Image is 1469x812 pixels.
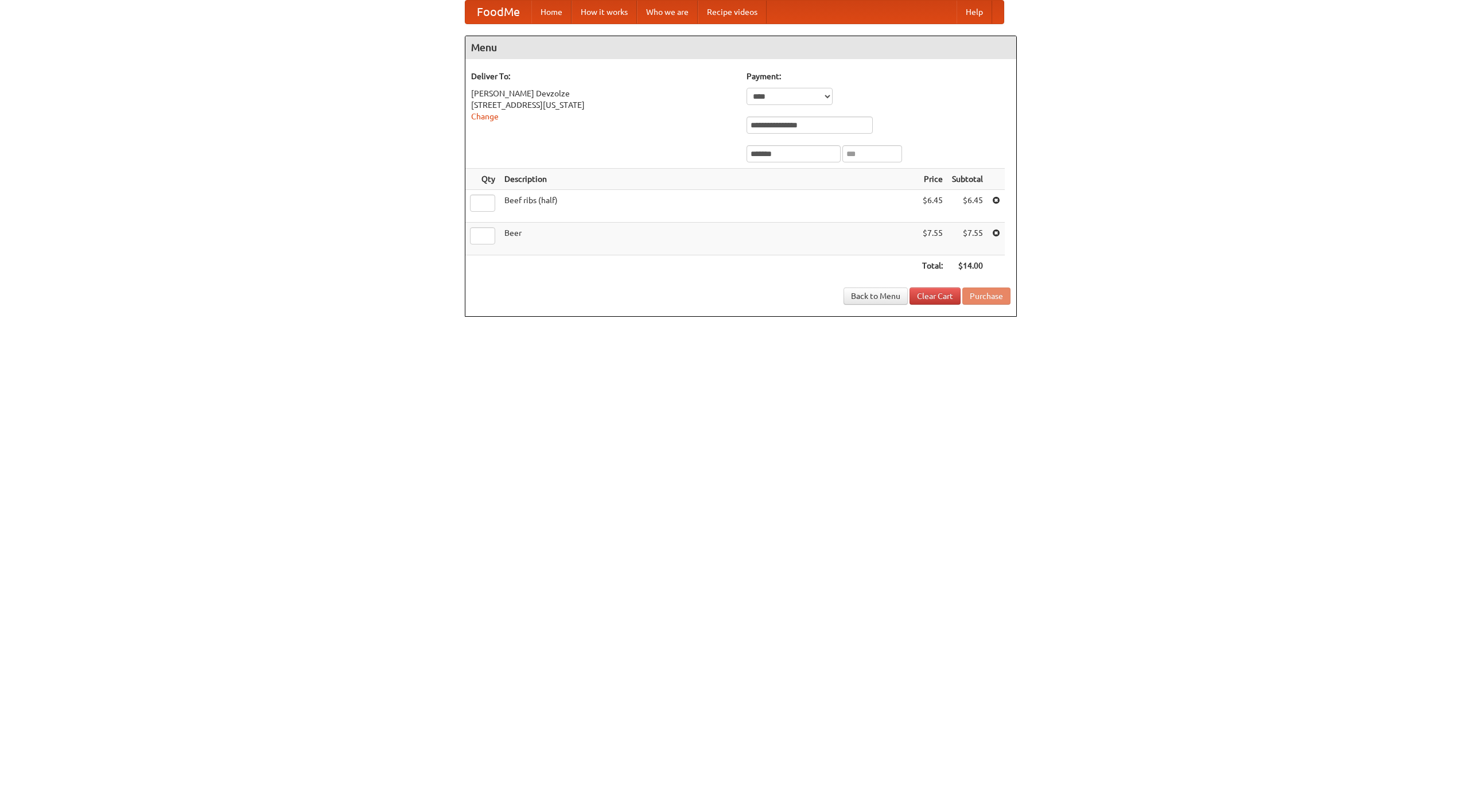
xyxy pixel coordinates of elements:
a: Help [957,1,992,24]
th: Total: [918,255,947,277]
td: $7.55 [947,223,988,255]
a: Back to Menu [844,287,908,305]
a: Change [471,112,499,121]
div: [PERSON_NAME] Devzolze [471,88,735,99]
td: $7.55 [918,223,947,255]
h4: Menu [465,36,1016,59]
a: Recipe videos [698,1,767,24]
div: [STREET_ADDRESS][US_STATE] [471,99,735,111]
th: Description [500,169,918,190]
h5: Payment: [747,71,1011,82]
h5: Deliver To: [471,71,735,82]
a: Home [531,1,572,24]
th: $14.00 [947,255,988,277]
th: Subtotal [947,169,988,190]
a: FoodMe [465,1,531,24]
button: Purchase [962,287,1011,305]
td: $6.45 [918,190,947,223]
th: Qty [465,169,500,190]
td: Beef ribs (half) [500,190,918,223]
a: Who we are [637,1,698,24]
a: How it works [572,1,637,24]
a: Clear Cart [910,287,961,305]
td: Beer [500,223,918,255]
th: Price [918,169,947,190]
td: $6.45 [947,190,988,223]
